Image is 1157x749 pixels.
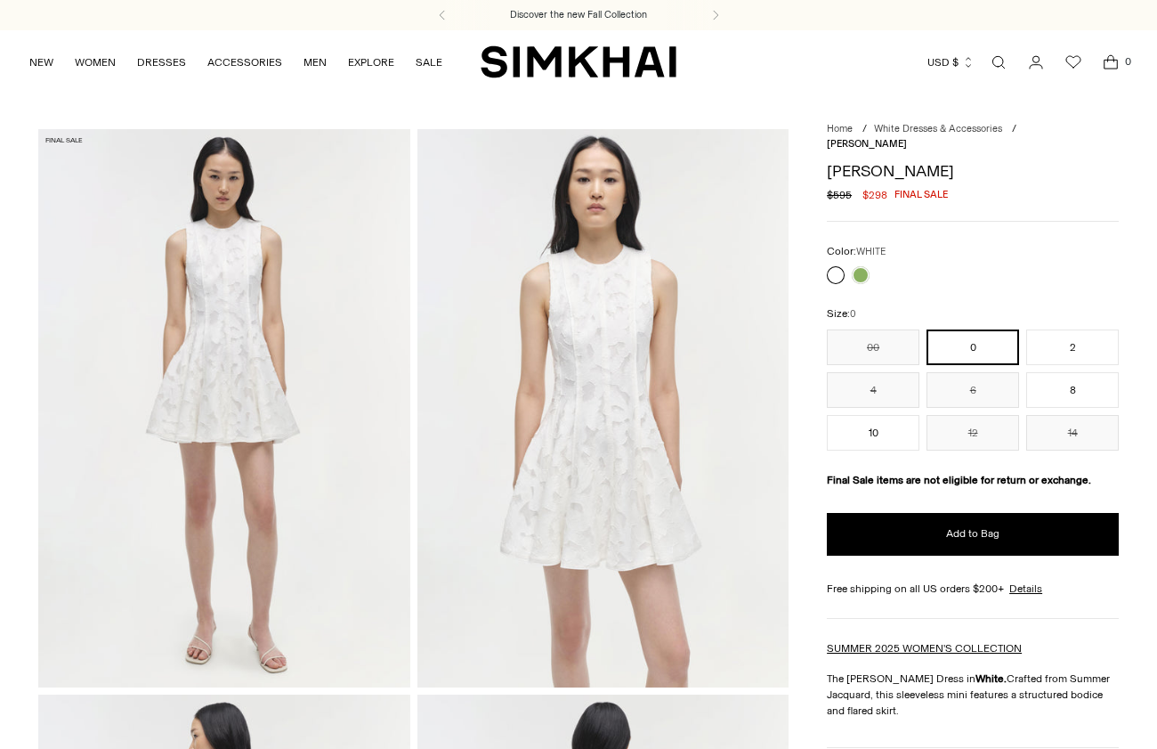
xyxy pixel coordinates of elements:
[856,246,886,257] span: WHITE
[946,526,999,541] span: Add to Bag
[926,415,1019,451] button: 12
[303,43,327,82] a: MEN
[417,129,789,688] img: Sylvia Dress
[827,513,1119,556] button: Add to Bag
[137,43,186,82] a: DRESSES
[862,122,867,137] div: /
[416,43,442,82] a: SALE
[827,187,852,203] s: $595
[827,123,853,134] a: Home
[1120,53,1136,69] span: 0
[827,163,1119,179] h1: [PERSON_NAME]
[827,671,1119,719] p: The [PERSON_NAME] Dress in Crafted from Summer Jacquard, this sleeveless mini features a structur...
[926,372,1019,408] button: 6
[827,330,919,365] button: 00
[926,330,1019,365] button: 0
[850,308,856,320] span: 0
[1012,122,1016,137] div: /
[827,581,1119,597] div: Free shipping on all US orders $200+
[1026,415,1119,451] button: 14
[862,187,887,203] span: $298
[827,474,1091,486] strong: Final Sale items are not eligible for return or exchange.
[1026,330,1119,365] button: 2
[1009,581,1042,597] a: Details
[827,243,886,260] label: Color:
[927,43,975,82] button: USD $
[38,129,410,688] img: Sylvia Dress
[1026,372,1119,408] button: 8
[1056,45,1091,80] a: Wishlist
[348,43,394,82] a: EXPLORE
[827,415,919,451] button: 10
[827,122,1119,151] nav: breadcrumbs
[981,45,1016,80] a: Open search modal
[75,43,116,82] a: WOMEN
[207,43,282,82] a: ACCESSORIES
[874,123,1002,134] a: White Dresses & Accessories
[1093,45,1129,80] a: Open cart modal
[827,138,907,150] span: [PERSON_NAME]
[481,45,676,79] a: SIMKHAI
[1018,45,1054,80] a: Go to the account page
[29,43,53,82] a: NEW
[975,672,1007,685] strong: White.
[827,642,1022,655] a: SUMMER 2025 WOMEN'S COLLECTION
[827,372,919,408] button: 4
[510,8,647,22] a: Discover the new Fall Collection
[827,305,856,322] label: Size:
